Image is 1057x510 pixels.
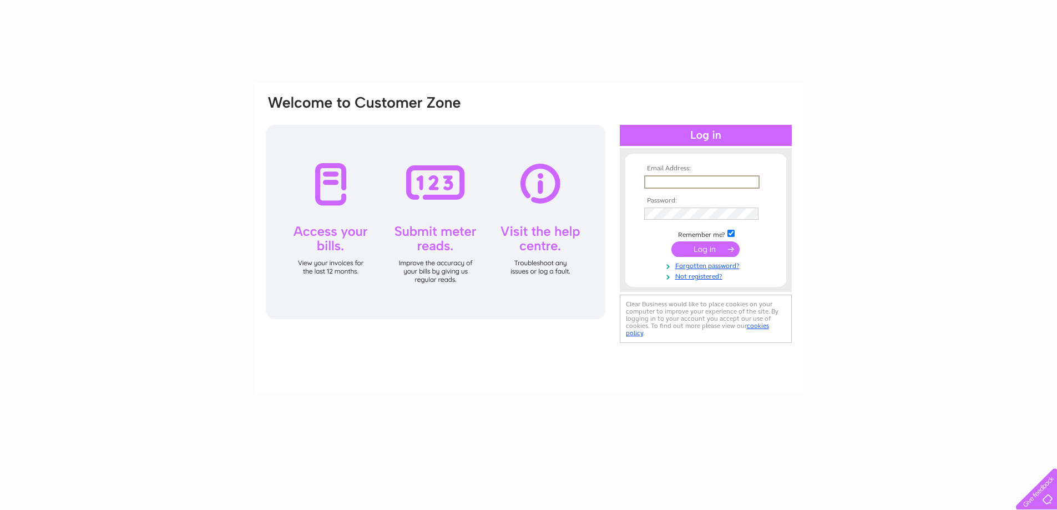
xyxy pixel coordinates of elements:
div: Clear Business would like to place cookies on your computer to improve your experience of the sit... [620,295,792,343]
th: Email Address: [641,165,770,173]
td: Remember me? [641,228,770,239]
a: cookies policy [626,322,769,337]
input: Submit [671,241,740,257]
a: Not registered? [644,270,770,281]
a: Forgotten password? [644,260,770,270]
th: Password: [641,197,770,205]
